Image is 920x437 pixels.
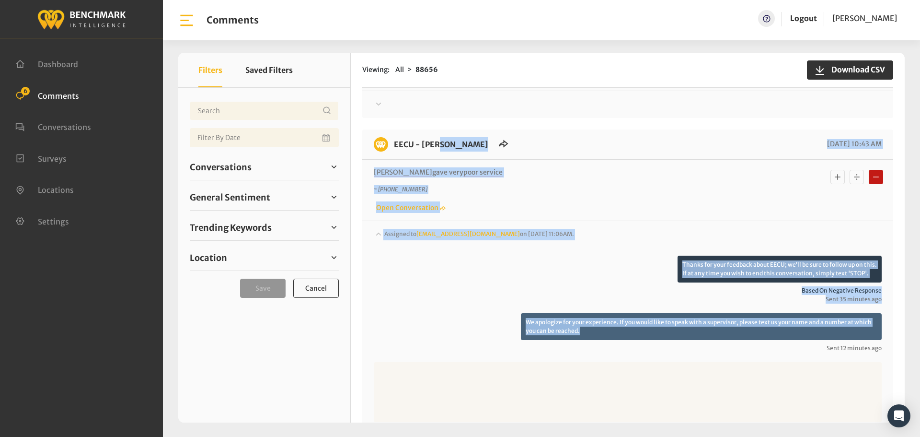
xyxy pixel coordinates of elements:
input: Username [190,101,339,120]
span: Download CSV [826,64,885,75]
a: Comments 6 [15,90,79,100]
a: General Sentiment [190,190,339,204]
a: [EMAIL_ADDRESS][DOMAIN_NAME] [416,230,520,237]
a: Surveys [15,153,67,163]
span: poor service [463,168,503,177]
span: Assigned to on [DATE] 11:06AM. [384,230,574,237]
span: Viewing: [362,65,390,75]
a: Conversations [15,121,91,131]
a: Trending Keywords [190,220,339,235]
span: Surveys [38,154,67,163]
a: Location [190,250,339,265]
p: gave very [374,167,755,177]
a: Settings [15,216,69,225]
button: Download CSV [807,60,893,80]
div: Open Intercom Messenger [887,404,910,427]
button: Saved Filters [245,53,293,87]
span: [PERSON_NAME] [374,168,432,177]
span: Sent 12 minutes ago [374,344,882,353]
span: Conversations [190,161,252,174]
a: Logout [790,10,817,27]
p: Thanks for your feedback about EECU; we’ll be sure to follow up on this. If at any time you wish ... [678,256,882,283]
h6: EECU - Selma Branch [388,137,494,152]
span: All [395,65,404,74]
span: Based on negative response [374,286,882,295]
a: Logout [790,13,817,23]
a: Conversations [190,160,339,174]
a: Dashboard [15,59,78,68]
span: [DATE] 10:43 AM [825,140,882,148]
a: EECU - [PERSON_NAME] [394,140,488,149]
span: 6 [21,87,30,95]
span: Sent 35 minutes ago [374,295,882,304]
button: Open Calendar [321,128,333,147]
span: Trending Keywords [190,221,272,234]
p: We apologize for your experience. If you would like to speak with a supervisor, please text us yo... [521,313,882,340]
img: benchmark [374,137,388,152]
a: Locations [15,184,74,194]
span: [PERSON_NAME] [832,13,897,23]
button: Cancel [293,279,339,298]
span: Conversations [38,122,91,132]
i: ~ [PHONE_NUMBER] [374,186,427,193]
span: Comments [38,91,79,100]
strong: 88656 [415,65,438,74]
a: [PERSON_NAME] [832,10,897,27]
div: Basic example [828,167,885,187]
span: Dashboard [38,59,78,69]
span: Location [190,251,227,264]
a: Open Conversation [374,203,446,212]
div: Assigned to[EMAIL_ADDRESS][DOMAIN_NAME]on [DATE] 11:06AM. [374,229,882,256]
button: Filters [198,53,222,87]
img: benchmark [37,7,126,31]
img: bar [178,12,195,29]
span: General Sentiment [190,191,270,204]
span: Settings [38,216,69,226]
h1: Comments [207,14,259,26]
input: Date range input field [190,128,339,147]
span: Locations [38,185,74,195]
